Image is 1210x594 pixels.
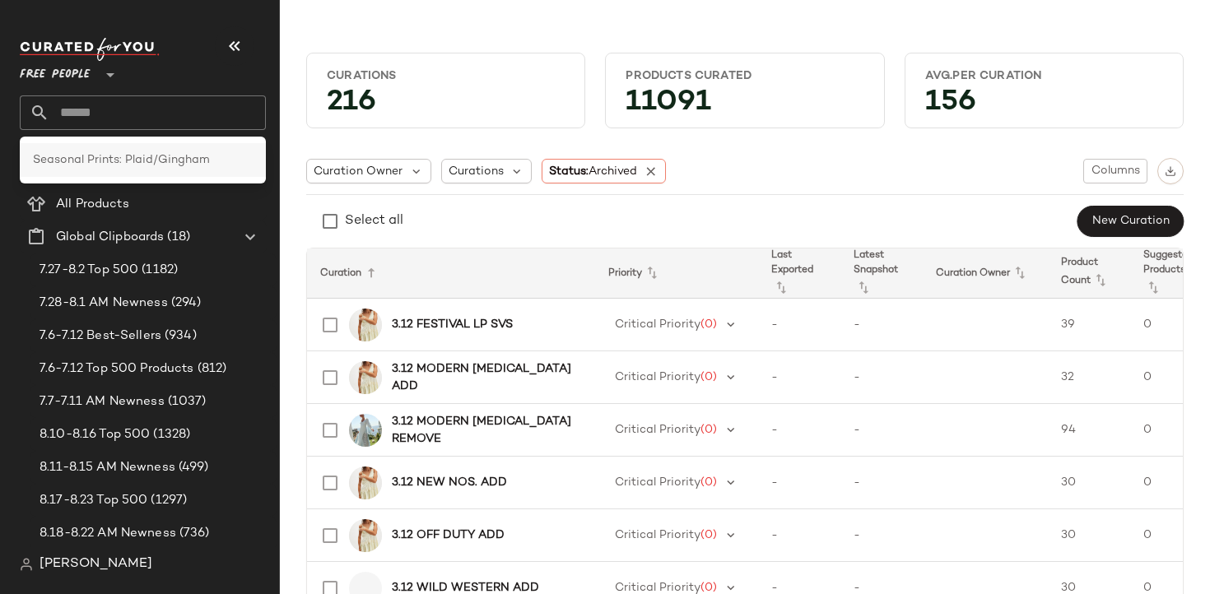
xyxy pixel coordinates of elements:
[758,404,840,457] td: -
[175,458,209,477] span: (499)
[307,248,595,299] th: Curation
[40,458,175,477] span: 8.11-8.15 AM Newness
[840,248,923,299] th: Latest Snapshot
[40,524,176,543] span: 8.18-8.22 AM Newness
[700,529,717,541] span: (0)
[20,558,33,571] img: svg%3e
[840,457,923,509] td: -
[392,527,505,544] b: 3.12 OFF DUTY ADD
[758,299,840,351] td: -
[314,90,578,121] div: 216
[1048,404,1130,457] td: 94
[1083,159,1147,183] button: Columns
[314,163,403,180] span: Curation Owner
[165,392,207,411] span: (1037)
[40,360,194,378] span: 7.6-7.12 Top 500 Products
[40,392,165,411] span: 7.7-7.11 AM Newness
[840,404,923,457] td: -
[56,228,164,247] span: Global Clipboards
[138,261,178,280] span: (1182)
[1048,299,1130,351] td: 39
[626,68,863,84] div: Products Curated
[1091,215,1170,228] span: New Curation
[840,509,923,562] td: -
[349,361,382,394] img: 93219046_270_a
[615,424,700,436] span: Critical Priority
[615,529,700,541] span: Critical Priority
[700,371,717,383] span: (0)
[40,261,138,280] span: 7.27-8.2 Top 500
[758,509,840,562] td: -
[1165,165,1176,177] img: svg%3e
[700,476,717,489] span: (0)
[20,56,91,86] span: Free People
[392,474,507,491] b: 3.12 NEW NOS. ADD
[589,165,637,178] span: Archived
[615,318,700,331] span: Critical Priority
[147,491,187,510] span: (1297)
[349,466,382,499] img: 93219046_270_a
[449,163,504,180] span: Curations
[40,327,161,346] span: 7.6-7.12 Best-Sellers
[176,524,210,543] span: (736)
[20,38,160,61] img: cfy_white_logo.C9jOOHJF.svg
[612,90,877,121] div: 11091
[840,299,923,351] td: -
[615,582,700,594] span: Critical Priority
[1048,351,1130,404] td: 32
[392,316,513,333] b: 3.12 FESTIVAL LP SVS
[40,491,147,510] span: 8.17-8.23 Top 500
[164,228,190,247] span: (18)
[758,351,840,404] td: -
[912,90,1176,121] div: 156
[700,582,717,594] span: (0)
[1048,509,1130,562] td: 30
[349,309,382,341] img: 93219046_270_a
[758,457,840,509] td: -
[392,360,575,395] b: 3.12 MODERN [MEDICAL_DATA] ADD
[327,68,565,84] div: Curations
[40,555,152,574] span: [PERSON_NAME]
[161,327,197,346] span: (934)
[1091,165,1140,178] span: Columns
[1048,457,1130,509] td: 30
[595,248,758,299] th: Priority
[700,424,717,436] span: (0)
[923,248,1048,299] th: Curation Owner
[150,425,190,444] span: (1328)
[26,163,43,179] img: svg%3e
[168,294,202,313] span: (294)
[615,476,700,489] span: Critical Priority
[1048,248,1130,299] th: Product Count
[40,294,168,313] span: 7.28-8.1 AM Newness
[194,360,227,378] span: (812)
[392,413,575,448] b: 3.12 MODERN [MEDICAL_DATA] REMOVE
[840,351,923,404] td: -
[925,68,1163,84] div: Avg.per Curation
[349,414,382,447] img: 94763935_048_a
[615,371,700,383] span: Critical Priority
[56,195,129,214] span: All Products
[758,248,840,299] th: Last Exported
[549,163,637,180] span: Status:
[53,162,118,181] span: Dashboard
[1077,206,1184,237] button: New Curation
[40,425,150,444] span: 8.10-8.16 Top 500
[700,318,717,331] span: (0)
[345,211,403,231] div: Select all
[349,519,382,552] img: 93219046_270_a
